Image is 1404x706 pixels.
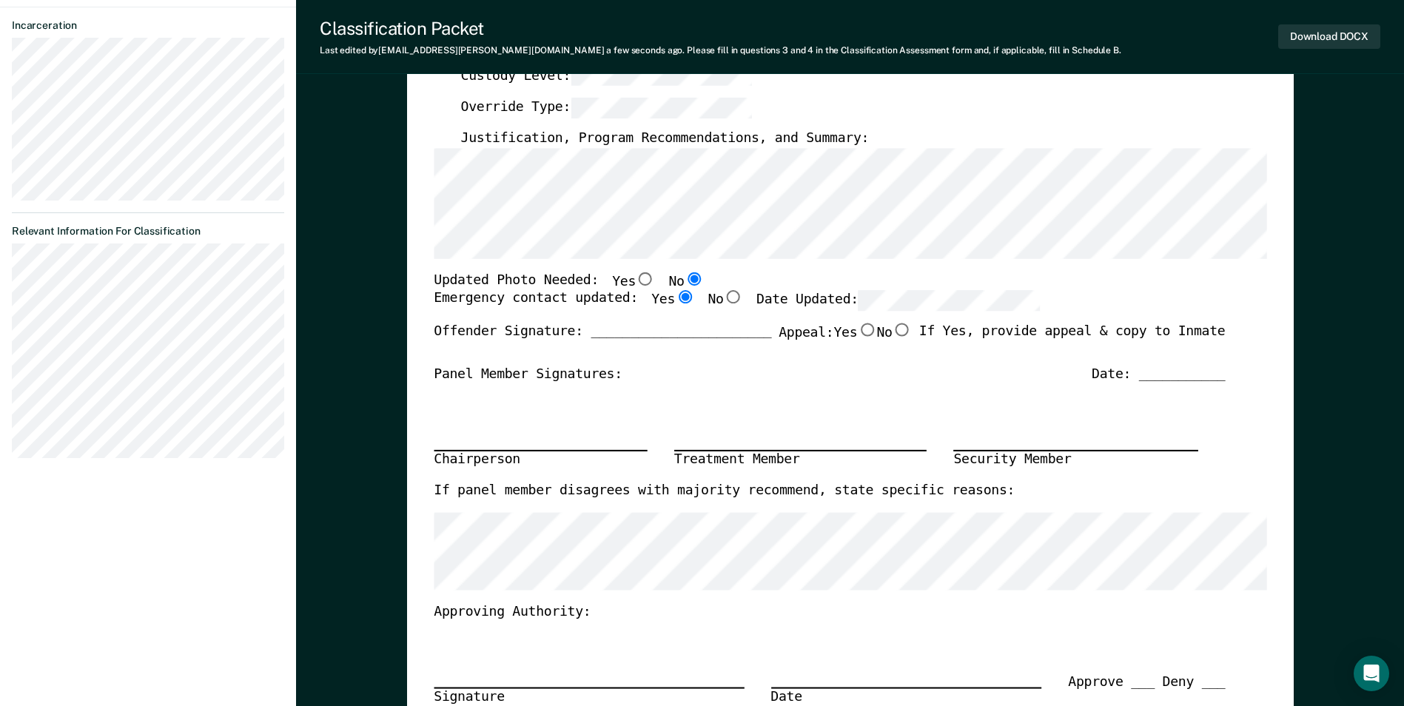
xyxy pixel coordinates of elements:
div: Emergency contact updated: [434,291,1040,323]
input: Yes [636,272,655,285]
dt: Relevant Information For Classification [12,225,284,238]
div: Updated Photo Needed: [434,272,704,291]
div: Chairperson [434,451,647,470]
div: Classification Packet [320,18,1121,39]
input: Override Type: [571,98,752,119]
label: Appeal: [779,323,912,354]
div: Approving Authority: [434,603,1225,621]
label: No [876,323,911,343]
label: Custody Level: [460,66,752,87]
input: Yes [675,291,694,304]
dt: Incarceration [12,19,284,32]
label: No [708,291,742,312]
label: Justification, Program Recommendations, and Summary: [460,130,869,148]
span: a few seconds ago [606,45,682,56]
label: No [668,272,703,291]
input: No [892,323,911,337]
input: Date Updated: [859,291,1040,312]
label: Date Updated: [756,291,1040,312]
label: Yes [651,291,694,312]
input: Yes [857,323,876,337]
label: Yes [833,323,876,343]
div: Treatment Member [674,451,927,470]
label: If panel member disagrees with majority recommend, state specific reasons: [434,483,1015,501]
div: Security Member [953,451,1198,470]
div: Last edited by [EMAIL_ADDRESS][PERSON_NAME][DOMAIN_NAME] . Please fill in questions 3 and 4 in th... [320,45,1121,56]
button: Download DOCX [1278,24,1380,49]
label: Yes [612,272,655,291]
input: Custody Level: [571,66,752,87]
div: Date: ___________ [1092,366,1225,383]
input: No [684,272,703,285]
div: Offender Signature: _______________________ If Yes, provide appeal & copy to Inmate [434,323,1225,366]
label: Override Type: [460,98,752,119]
div: Open Intercom Messenger [1354,656,1389,691]
div: Panel Member Signatures: [434,366,622,383]
input: No [723,291,742,304]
